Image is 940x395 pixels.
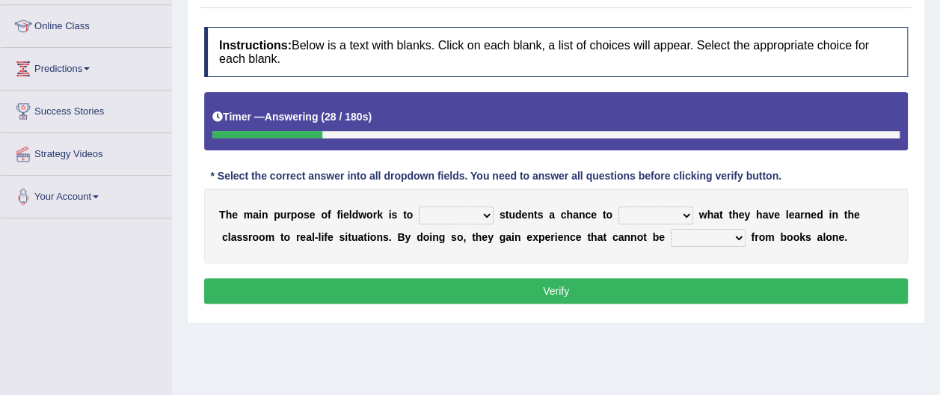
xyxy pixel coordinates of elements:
b: e [521,209,527,221]
b: l [228,231,231,243]
b: t [719,209,723,221]
b: i [512,231,514,243]
b: c [585,209,591,221]
b: e [310,209,316,221]
b: a [817,231,823,243]
b: x [532,231,538,243]
b: f [324,231,328,243]
b: f [328,209,331,221]
b: i [321,231,324,243]
a: Predictions [1,48,171,85]
b: p [538,231,545,243]
b: o [787,231,793,243]
a: Your Account [1,176,171,213]
b: h [707,209,713,221]
b: a [253,209,259,221]
b: i [389,209,392,221]
b: a [306,231,312,243]
b: e [774,209,780,221]
b: m [244,209,253,221]
b: b [652,231,659,243]
b: a [549,209,555,221]
b: ( [321,111,325,123]
b: h [756,209,763,221]
b: d [515,209,522,221]
b: h [226,209,233,221]
b: o [407,209,414,221]
h4: Below is a text with blanks. Click on each blank, a list of choices will appear. Select the appro... [204,27,908,77]
b: e [576,231,582,243]
b: ) [368,111,372,123]
b: k [799,231,805,243]
b: v [768,209,774,221]
b: s [242,231,248,243]
a: Online Class [1,5,171,43]
b: f [337,209,340,221]
b: s [451,231,457,243]
b: o [457,231,464,243]
b: , [463,231,466,243]
b: l [318,231,321,243]
b: o [370,231,377,243]
b: c [612,231,618,243]
b: n [514,231,521,243]
b: T [219,209,226,221]
b: r [296,231,300,243]
h5: Timer — [212,111,372,123]
b: y [488,231,494,243]
b: i [345,231,348,243]
b: o [826,231,832,243]
b: a [794,209,800,221]
b: o [259,231,265,243]
b: e [544,231,550,243]
b: t [587,231,591,243]
b: i [429,231,432,243]
b: a [506,231,512,243]
b: t [403,209,407,221]
b: f [751,231,755,243]
b: t [363,231,367,243]
b: e [788,209,794,221]
b: . [389,231,392,243]
b: t [643,231,647,243]
b: n [579,209,586,221]
b: a [357,231,363,243]
b: e [557,231,563,243]
b: o [252,231,259,243]
b: e [482,231,488,243]
b: i [259,209,262,221]
b: c [222,231,228,243]
b: a [597,231,603,243]
b: t [506,209,509,221]
b: h [732,209,739,221]
b: a [762,209,768,221]
b: t [280,231,284,243]
b: e [738,209,744,221]
b: l [312,231,315,243]
b: 28 / 180s [325,111,368,123]
b: a [231,231,237,243]
b: e [232,209,238,221]
b: t [472,231,476,243]
b: i [340,209,343,221]
b: t [534,209,538,221]
b: s [391,209,397,221]
b: s [339,231,345,243]
b: e [838,231,844,243]
b: r [550,231,554,243]
b: m [765,231,774,243]
b: h [847,209,854,221]
b: n [262,209,268,221]
b: t [844,209,847,221]
b: o [758,231,765,243]
b: y [405,231,411,243]
b: w [358,209,366,221]
b: k [377,209,383,221]
b: l [823,231,826,243]
b: r [248,231,252,243]
b: e [811,209,817,221]
a: Success Stories [1,91,171,128]
b: s [304,209,310,221]
b: a [618,231,624,243]
b: e [343,209,349,221]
